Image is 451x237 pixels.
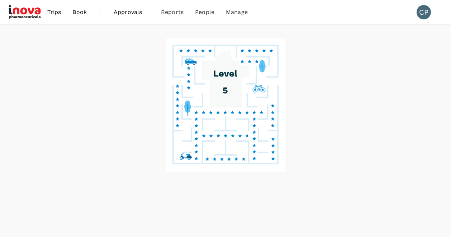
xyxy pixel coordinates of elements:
div: CP [417,5,431,19]
span: Book [72,8,87,17]
img: iNova Pharmaceuticals [9,4,42,20]
span: People [195,8,214,17]
span: Trips [47,8,61,17]
span: Reports [161,8,184,17]
span: Manage [226,8,248,17]
span: Approvals [114,8,149,17]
